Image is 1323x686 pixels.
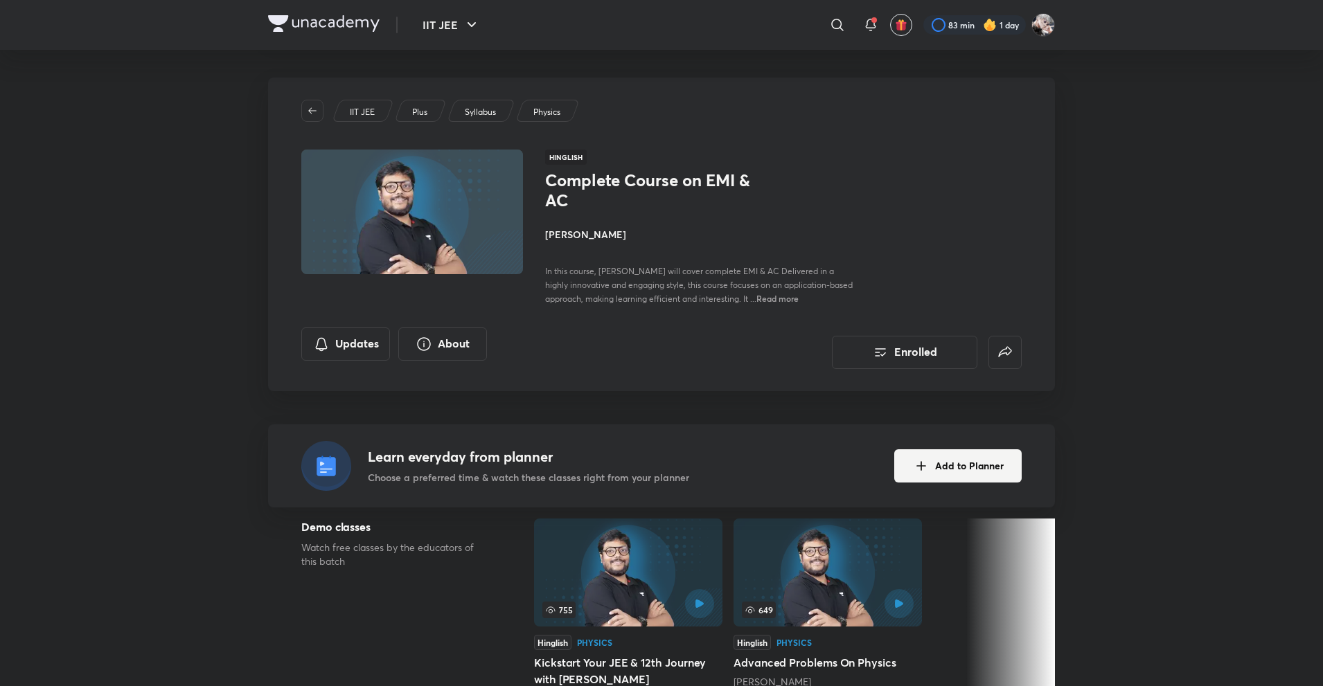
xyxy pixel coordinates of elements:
p: IIT JEE [350,106,375,118]
div: Physics [577,638,612,647]
p: Watch free classes by the educators of this batch [301,541,490,568]
img: streak [983,18,997,32]
p: Syllabus [465,106,496,118]
span: In this course, [PERSON_NAME] will cover complete EMI & AC Delivered in a highly innovative and e... [545,266,853,304]
button: Updates [301,327,390,361]
h5: Demo classes [301,518,490,535]
span: 649 [742,602,776,618]
button: Add to Planner [894,449,1022,482]
span: 755 [542,602,576,618]
p: Physics [533,106,560,118]
img: Company Logo [268,15,380,32]
button: Enrolled [832,336,977,369]
p: Choose a preferred time & watch these classes right from your planner [368,470,689,485]
span: Read more [756,293,799,304]
a: Plus [410,106,430,118]
h1: Complete Course on EMI & AC [545,170,772,210]
button: About [398,327,487,361]
img: Navin Raj [1031,13,1055,37]
div: Hinglish [734,635,771,650]
h4: [PERSON_NAME] [545,227,855,242]
img: avatar [895,19,907,31]
div: Hinglish [534,635,571,650]
a: Company Logo [268,15,380,35]
button: avatar [890,14,912,36]
a: IIT JEE [348,106,378,118]
img: Thumbnail [299,148,525,276]
button: false [988,336,1022,369]
h5: Advanced Problems On Physics [734,654,922,671]
a: Physics [531,106,563,118]
button: IIT JEE [414,11,488,39]
div: Physics [776,638,812,647]
a: Syllabus [463,106,499,118]
h4: Learn everyday from planner [368,446,689,467]
span: Hinglish [545,150,587,165]
p: Plus [412,106,427,118]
